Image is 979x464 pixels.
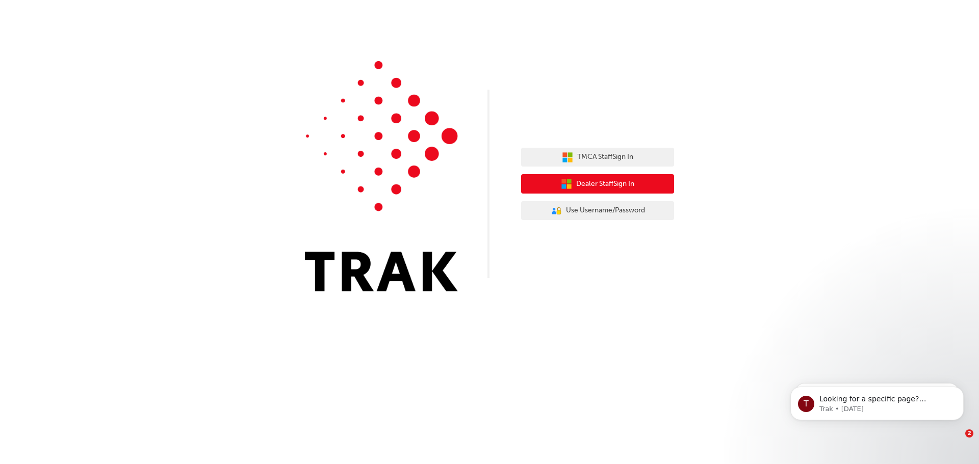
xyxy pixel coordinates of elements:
[576,178,634,190] span: Dealer Staff Sign In
[577,151,633,163] span: TMCA Staff Sign In
[965,429,973,438] span: 2
[775,365,979,436] iframe: Intercom notifications message
[521,174,674,194] button: Dealer StaffSign In
[944,429,969,454] iframe: Intercom live chat
[305,61,458,291] img: Trak
[521,148,674,167] button: TMCA StaffSign In
[521,201,674,221] button: Use Username/Password
[566,205,645,216] span: Use Username/Password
